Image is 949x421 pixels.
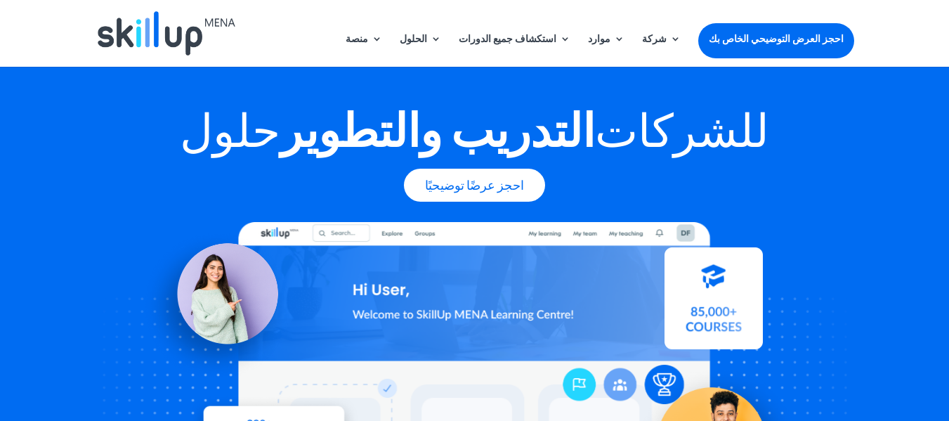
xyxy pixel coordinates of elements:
[665,254,763,356] img: مكتبة الدورات - سكيل أب مينا
[698,23,854,54] a: احجز العرض التوضيحي الخاص بك
[459,32,556,44] font: استكشاف جميع الدورات
[588,34,624,67] a: موارد
[425,177,524,193] font: احجز عرضًا توضيحيًا
[280,102,595,157] font: التدريب والتطوير
[346,32,368,44] font: منصة
[140,228,292,380] img: حلول إدارة التعلم - SkillUp
[734,269,949,421] iframe: أداة الدردشة
[400,34,441,67] a: الحلول
[400,32,427,44] font: الحلول
[459,34,570,67] a: استكشاف جميع الدورات
[588,32,610,44] font: موارد
[404,169,545,202] a: احجز عرضًا توضيحيًا
[595,101,769,157] font: للشركات
[642,34,681,67] a: شركة
[180,101,280,157] font: حلول
[98,11,235,56] img: سكيلب مينا
[709,32,844,44] font: احجز العرض التوضيحي الخاص بك
[642,32,667,44] font: شركة
[346,34,382,67] a: منصة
